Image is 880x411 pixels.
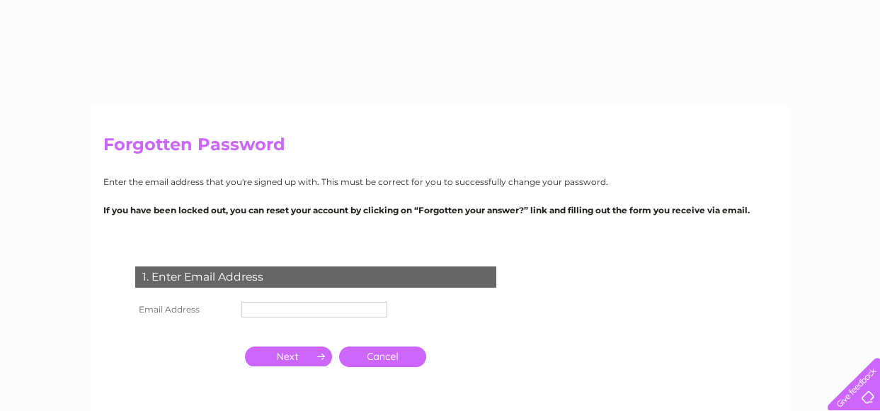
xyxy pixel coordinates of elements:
[339,347,426,367] a: Cancel
[135,266,496,288] div: 1. Enter Email Address
[103,203,777,217] p: If you have been locked out, you can reset your account by clicking on “Forgotten your answer?” l...
[103,175,777,188] p: Enter the email address that you're signed up with. This must be correct for you to successfully ...
[132,298,238,321] th: Email Address
[103,135,777,162] h2: Forgotten Password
